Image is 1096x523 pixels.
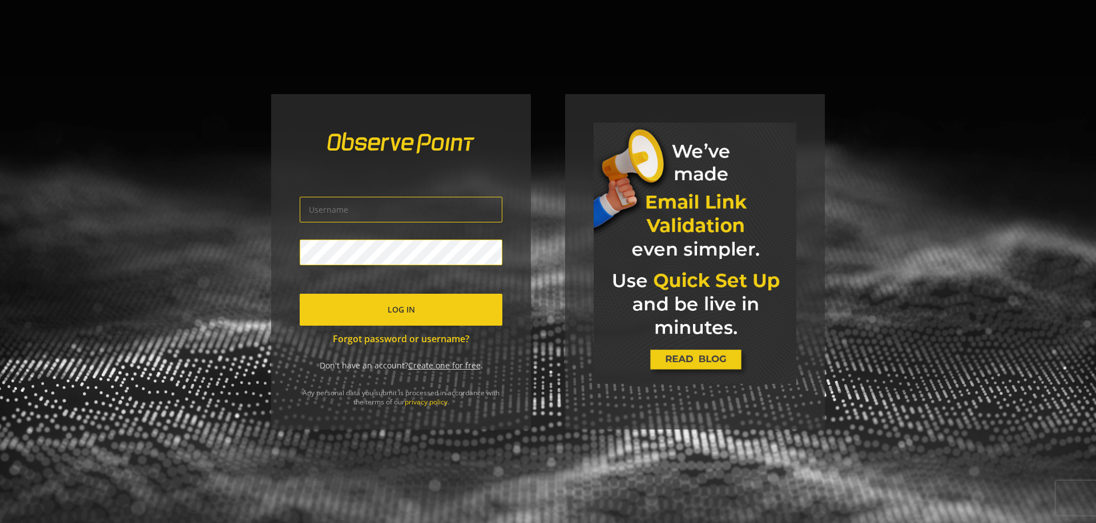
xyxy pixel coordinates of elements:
img: marketing-banner.jpg [594,123,796,384]
a: Create one for free [408,360,481,371]
div: Don't have an account? . [300,360,502,371]
div: Any personal data you submit is processed in accordance with the terms of our . [271,388,531,429]
a: Forgot password or username? [300,333,502,346]
input: Username [300,197,502,222]
span: Log In [388,299,415,320]
a: privacy policy [405,397,448,407]
button: Log In [300,294,502,326]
